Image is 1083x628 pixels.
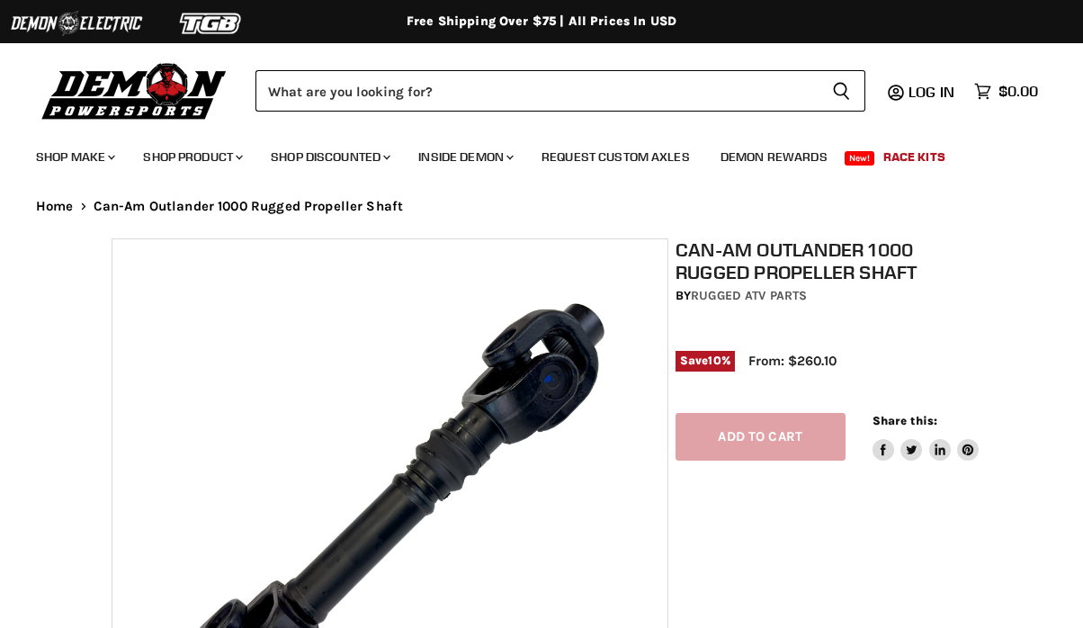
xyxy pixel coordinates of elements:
[691,288,807,303] a: Rugged ATV Parts
[998,83,1038,100] span: $0.00
[36,199,74,214] a: Home
[257,139,401,175] a: Shop Discounted
[873,414,937,427] span: Share this:
[845,151,875,166] span: New!
[130,139,254,175] a: Shop Product
[708,354,721,367] span: 10
[36,58,233,122] img: Demon Powersports
[900,84,965,100] a: Log in
[22,131,1034,175] ul: Main menu
[528,139,703,175] a: Request Custom Axles
[676,286,979,306] div: by
[818,70,865,112] button: Search
[9,6,144,40] img: Demon Electric Logo 2
[870,139,959,175] a: Race Kits
[748,353,837,369] span: From: $260.10
[405,139,524,175] a: Inside Demon
[94,199,404,214] span: Can-Am Outlander 1000 Rugged Propeller Shaft
[22,139,126,175] a: Shop Make
[255,70,865,112] form: Product
[965,78,1047,104] a: $0.00
[255,70,818,112] input: Search
[676,238,979,283] h1: Can-Am Outlander 1000 Rugged Propeller Shaft
[873,413,980,461] aside: Share this:
[707,139,841,175] a: Demon Rewards
[144,6,279,40] img: TGB Logo 2
[908,83,954,101] span: Log in
[676,351,735,371] span: Save %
